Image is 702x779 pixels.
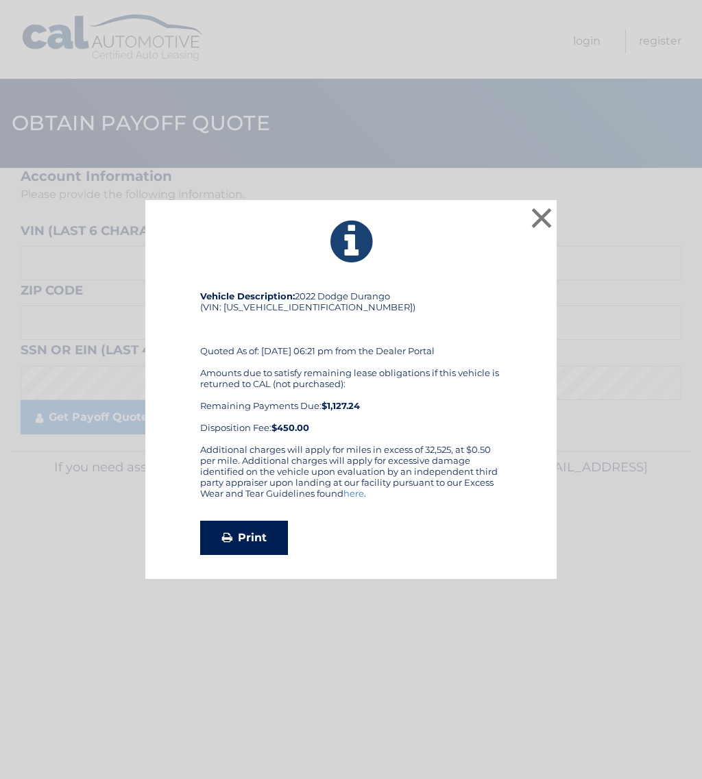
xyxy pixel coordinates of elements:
[528,204,555,232] button: ×
[200,367,502,433] div: Amounts due to satisfy remaining lease obligations if this vehicle is returned to CAL (not purcha...
[271,422,309,433] strong: $450.00
[322,400,360,411] b: $1,127.24
[343,488,364,499] a: here
[200,444,502,510] div: Additional charges will apply for miles in excess of 32,525, at $0.50 per mile. Additional charge...
[200,290,295,301] strong: Vehicle Description:
[200,521,288,555] a: Print
[200,290,502,444] div: 2022 Dodge Durango (VIN: [US_VEHICLE_IDENTIFICATION_NUMBER]) Quoted As of: [DATE] 06:21 pm from t...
